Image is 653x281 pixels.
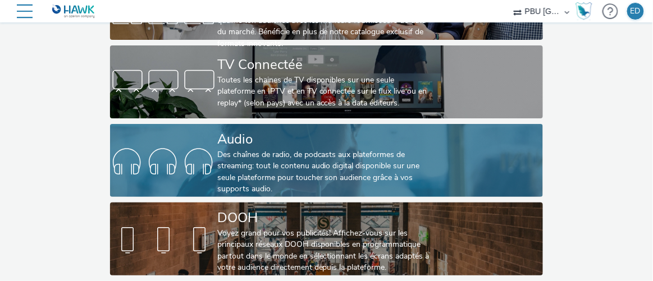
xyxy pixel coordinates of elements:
[110,45,543,118] a: TV ConnectéeToutes les chaines de TV disponibles sur une seule plateforme en IPTV et en TV connec...
[217,55,431,75] div: TV Connectée
[52,4,95,19] img: undefined Logo
[631,3,641,20] div: ED
[217,228,431,274] div: Voyez grand pour vos publicités! Affichez-vous sur les principaux réseaux DOOH disponibles en pro...
[217,149,431,195] div: Des chaînes de radio, de podcasts aux plateformes de streaming: tout le contenu audio digital dis...
[576,2,592,20] img: Hawk Academy
[110,202,543,275] a: DOOHVoyez grand pour vos publicités! Affichez-vous sur les principaux réseaux DOOH disponibles en...
[217,75,431,109] div: Toutes les chaines de TV disponibles sur une seule plateforme en IPTV et en TV connectée sur le f...
[217,208,431,228] div: DOOH
[217,130,431,149] div: Audio
[110,124,543,197] a: AudioDes chaînes de radio, de podcasts aux plateformes de streaming: tout le contenu audio digita...
[576,2,597,20] a: Hawk Academy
